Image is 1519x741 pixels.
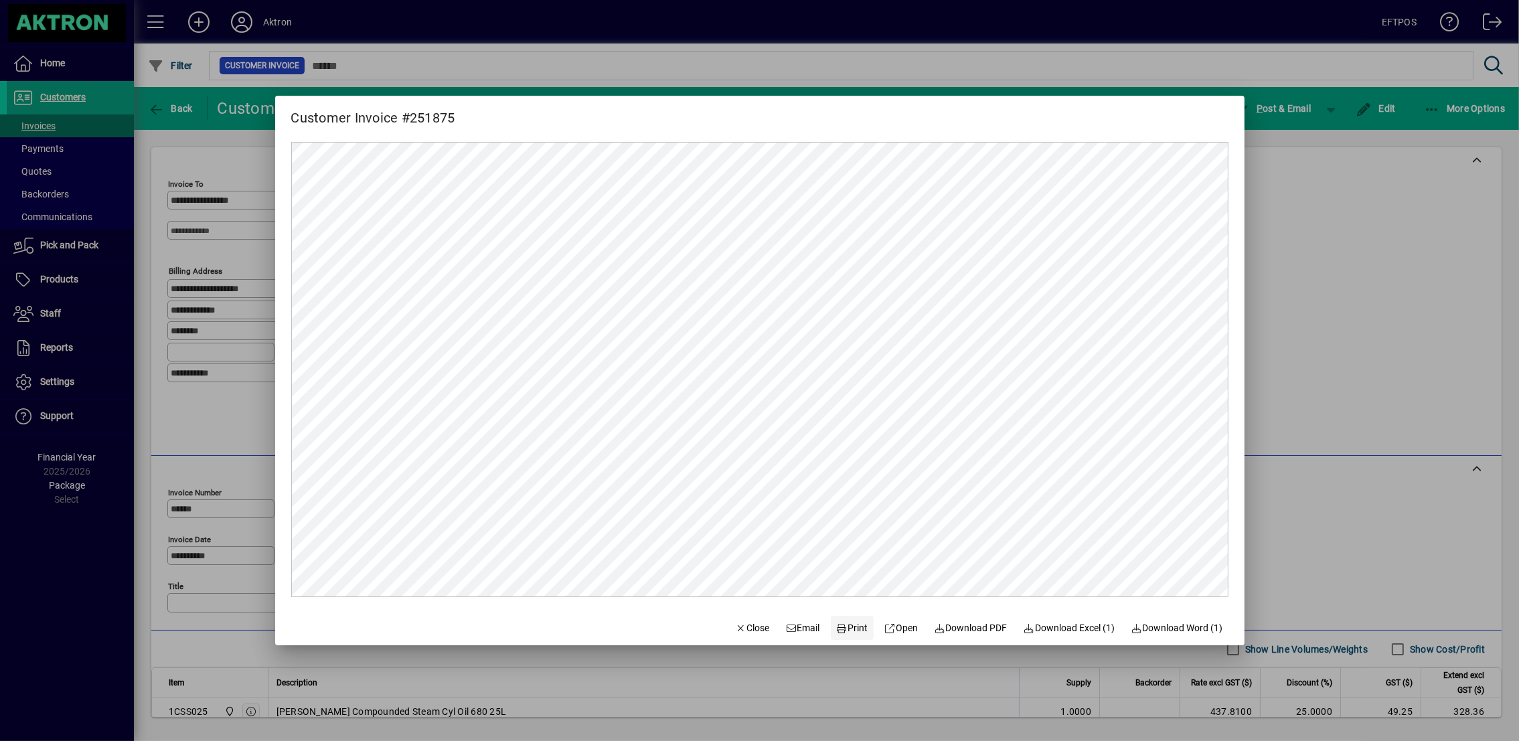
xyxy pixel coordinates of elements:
span: Print [836,621,868,635]
a: Open [879,616,924,640]
span: Download Excel (1) [1024,621,1115,635]
button: Download Excel (1) [1018,616,1121,640]
h2: Customer Invoice #251875 [275,96,471,129]
span: Open [884,621,918,635]
button: Print [831,616,874,640]
span: Close [735,621,770,635]
a: Download PDF [929,616,1013,640]
button: Download Word (1) [1125,616,1228,640]
button: Close [730,616,775,640]
span: Download Word (1) [1131,621,1223,635]
span: Download PDF [934,621,1008,635]
span: Email [785,621,820,635]
button: Email [780,616,825,640]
